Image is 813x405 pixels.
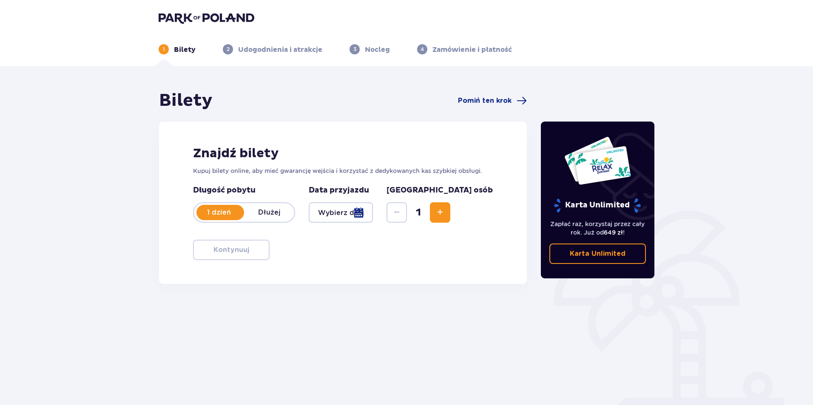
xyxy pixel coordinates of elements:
[159,44,196,54] div: 1Bilety
[193,167,493,175] p: Kupuj bilety online, aby mieć gwarancję wejścia i korzystać z dedykowanych kas szybkiej obsługi.
[159,12,254,24] img: Park of Poland logo
[350,44,390,54] div: 3Nocleg
[194,208,244,217] p: 1 dzień
[417,44,512,54] div: 4Zamówienie i płatność
[553,198,642,213] p: Karta Unlimited
[458,96,527,106] a: Pomiń ten krok
[163,45,165,53] p: 1
[570,249,625,258] p: Karta Unlimited
[353,45,356,53] p: 3
[432,45,512,54] p: Zamówienie i płatność
[564,136,631,185] img: Dwie karty całoroczne do Suntago z napisem 'UNLIMITED RELAX', na białym tle z tropikalnymi liśćmi...
[223,44,322,54] div: 2Udogodnienia i atrakcje
[421,45,424,53] p: 4
[193,145,493,161] h2: Znajdź bilety
[409,206,428,219] span: 1
[309,185,369,195] p: Data przyjazdu
[213,245,249,255] p: Kontynuuj
[193,240,270,260] button: Kontynuuj
[174,45,196,54] p: Bilety
[387,202,407,223] button: Zmniejsz
[193,185,295,195] p: Długość pobytu
[238,45,322,54] p: Udogodnienia i atrakcje
[244,208,294,217] p: Dłużej
[549,244,646,264] a: Karta Unlimited
[604,229,623,236] span: 649 zł
[387,185,493,195] p: [GEOGRAPHIC_DATA] osób
[458,96,512,105] span: Pomiń ten krok
[430,202,450,223] button: Zwiększ
[365,45,390,54] p: Nocleg
[159,90,213,111] h1: Bilety
[227,45,230,53] p: 2
[549,220,646,237] p: Zapłać raz, korzystaj przez cały rok. Już od !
